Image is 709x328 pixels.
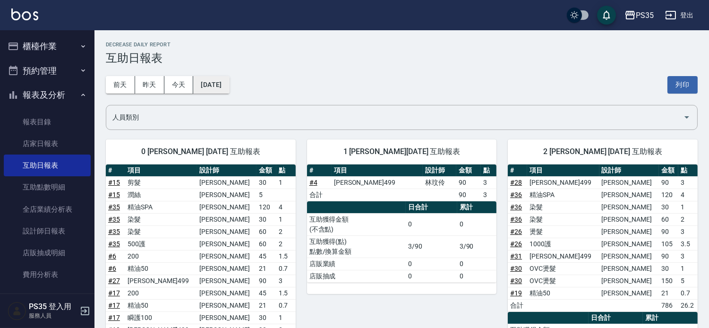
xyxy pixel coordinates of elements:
td: 2 [678,213,698,225]
td: [PERSON_NAME] [599,250,659,262]
td: [PERSON_NAME] [599,238,659,250]
td: 2 [276,238,296,250]
td: 燙髮 [527,225,599,238]
td: 200 [125,250,197,262]
button: [DATE] [193,76,229,94]
td: 2 [276,225,296,238]
span: 1 [PERSON_NAME][DATE] 互助報表 [318,147,486,156]
a: #35 [108,228,120,235]
td: 0 [457,213,497,235]
button: 列印 [667,76,698,94]
a: #30 [510,277,522,285]
a: 店家日報表 [4,133,91,155]
td: 1000護 [527,238,599,250]
a: 報表目錄 [4,111,91,133]
td: [PERSON_NAME] [599,176,659,189]
td: 5 [678,275,698,287]
button: save [597,6,616,25]
td: 互助獲得金額 (不含點) [307,213,406,235]
td: 45 [256,250,276,262]
td: [PERSON_NAME] [599,262,659,275]
a: #36 [510,191,522,199]
td: [PERSON_NAME] [197,275,256,287]
th: 項目 [125,164,197,177]
td: 500護 [125,238,197,250]
td: 3 [678,250,698,262]
a: 費用分析表 [4,264,91,285]
td: 3/90 [457,235,497,258]
td: 120 [659,189,678,201]
td: [PERSON_NAME]499 [332,176,423,189]
th: # [307,164,332,177]
td: [PERSON_NAME] [197,238,256,250]
th: 日合計 [406,201,457,214]
td: 精油SPA [527,189,599,201]
table: a dense table [307,164,497,201]
td: 0.7 [276,299,296,311]
a: #36 [510,203,522,211]
td: 105 [659,238,678,250]
td: 店販業績 [307,258,406,270]
td: 150 [659,275,678,287]
th: 設計師 [423,164,456,177]
th: # [106,164,125,177]
td: 1.5 [276,287,296,299]
td: 0 [406,258,457,270]
a: #15 [108,179,120,186]
th: 項目 [332,164,423,177]
a: 店販抽成明細 [4,242,91,264]
td: 染髮 [125,225,197,238]
a: #36 [510,216,522,223]
td: 剪髮 [125,176,197,189]
td: 90 [659,250,678,262]
td: [PERSON_NAME] [599,287,659,299]
th: 日合計 [589,312,643,324]
h5: PS35 登入用 [29,302,77,311]
th: 金額 [256,164,276,177]
td: 30 [659,201,678,213]
td: [PERSON_NAME] [197,311,256,324]
td: 0 [457,258,497,270]
td: 精油SPA [125,201,197,213]
a: #4 [309,179,317,186]
td: 互助獲得(點) 點數/換算金額 [307,235,406,258]
span: 0 [PERSON_NAME] [DATE] 互助報表 [117,147,284,156]
a: #30 [510,265,522,272]
span: 2 [PERSON_NAME] [DATE] 互助報表 [519,147,686,156]
td: 1 [678,262,698,275]
td: 30 [256,213,276,225]
a: 互助日報表 [4,155,91,176]
h2: Decrease Daily Report [106,42,698,48]
a: 設計師日報表 [4,220,91,242]
button: 預約管理 [4,59,91,83]
a: #35 [108,203,120,211]
td: [PERSON_NAME] [599,213,659,225]
button: 前天 [106,76,135,94]
td: [PERSON_NAME]499 [527,250,599,262]
td: 店販抽成 [307,270,406,282]
td: 5 [256,189,276,201]
td: [PERSON_NAME] [197,213,256,225]
a: #28 [510,179,522,186]
td: [PERSON_NAME]499 [125,275,197,287]
td: 3/90 [406,235,457,258]
th: 設計師 [599,164,659,177]
td: 染髮 [527,213,599,225]
td: 1 [276,176,296,189]
td: 4 [678,189,698,201]
td: 60 [256,225,276,238]
a: 全店業績分析表 [4,199,91,220]
button: 報表及分析 [4,83,91,107]
td: 90 [256,275,276,287]
th: 設計師 [197,164,256,177]
input: 人員名稱 [110,109,679,126]
img: Logo [11,9,38,20]
td: 染髮 [527,201,599,213]
a: #17 [108,314,120,321]
th: 累計 [457,201,497,214]
button: Open [679,110,694,125]
th: 項目 [527,164,599,177]
td: 3.5 [678,238,698,250]
td: [PERSON_NAME] [599,201,659,213]
h3: 互助日報表 [106,52,698,65]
